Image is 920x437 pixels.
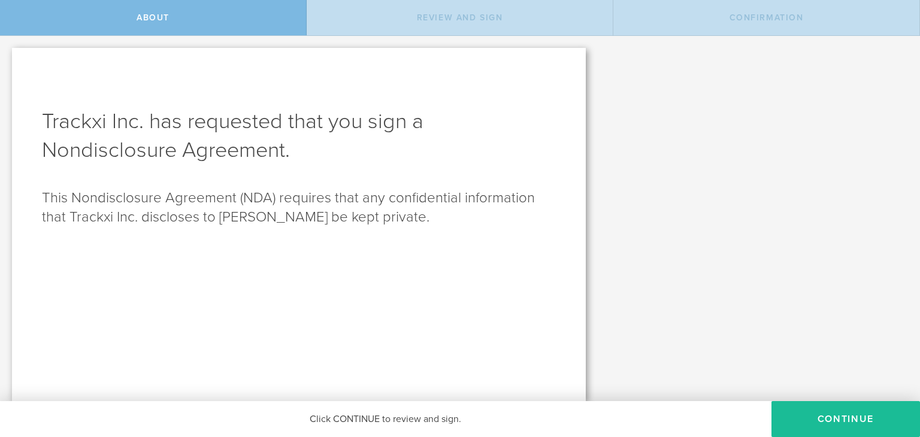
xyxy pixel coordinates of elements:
[42,189,556,227] p: This Nondisclosure Agreement (NDA) requires that any confidential information that Trackxi Inc. d...
[137,13,170,23] span: About
[730,13,804,23] span: Confirmation
[42,107,556,165] h1: Trackxi Inc. has requested that you sign a Nondisclosure Agreement .
[417,13,503,23] span: Review and sign
[771,401,920,437] button: Continue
